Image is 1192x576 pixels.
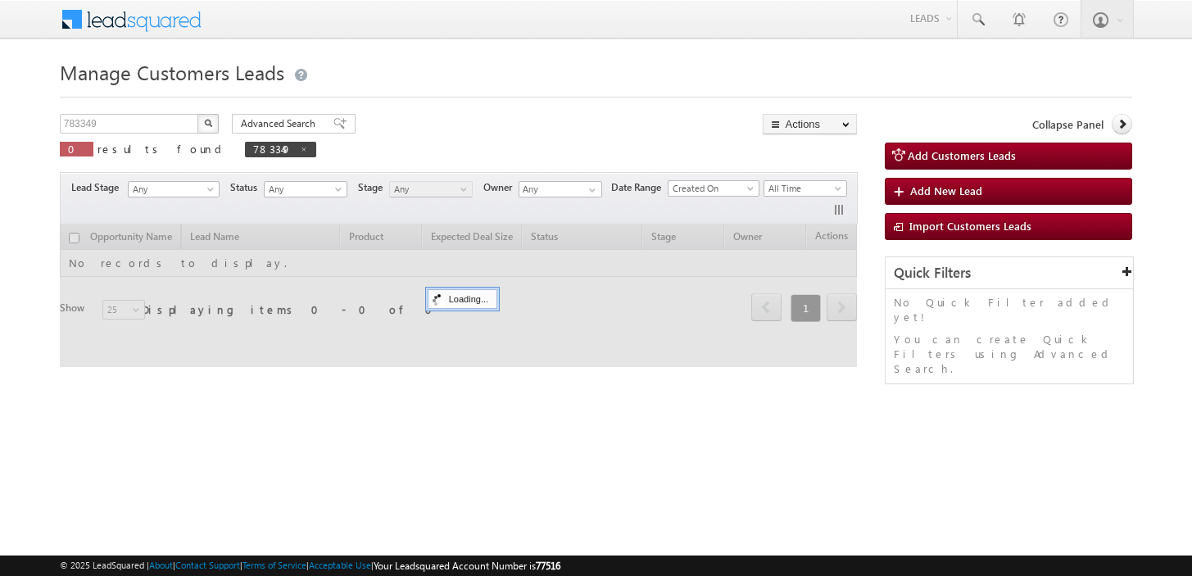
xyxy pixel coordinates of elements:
span: Add Customers Leads [908,148,1016,162]
span: Your Leadsquared Account Number is [374,560,560,572]
span: Advanced Search [241,116,320,131]
a: Any [389,181,473,197]
span: Status [230,180,264,195]
a: Any [128,181,220,197]
span: Any [390,182,468,197]
span: Add New Lead [910,184,982,197]
a: Acceptable Use [309,560,371,570]
span: All Time [764,181,842,196]
span: © 2025 LeadSquared | | | | | [60,558,560,574]
span: Any [265,182,342,197]
span: 77516 [536,560,560,572]
a: Any [264,181,347,197]
div: Quick Filters [886,257,1133,289]
p: You can create Quick Filters using Advanced Search. [894,332,1125,376]
span: 0 [68,142,85,156]
p: No Quick Filter added yet! [894,295,1125,324]
span: Any [129,182,214,197]
span: Manage Customers Leads [60,59,284,85]
span: Owner [483,180,519,195]
span: results found [97,142,228,156]
span: Collapse Panel [1032,117,1104,132]
a: All Time [764,180,847,197]
span: Lead Stage [71,180,125,195]
input: Type to Search [519,181,602,197]
div: Loading... [428,289,497,309]
a: Created On [668,180,759,197]
a: Terms of Service [242,560,306,570]
span: Import Customers Leads [909,219,1031,233]
a: Show All Items [580,182,601,198]
span: Date Range [611,180,668,195]
span: 783349 [253,142,292,156]
span: Created On [669,181,754,196]
a: About [149,560,173,570]
img: Search [204,119,212,127]
button: Actions [763,114,857,134]
span: Stage [358,180,389,195]
a: Contact Support [175,560,240,570]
